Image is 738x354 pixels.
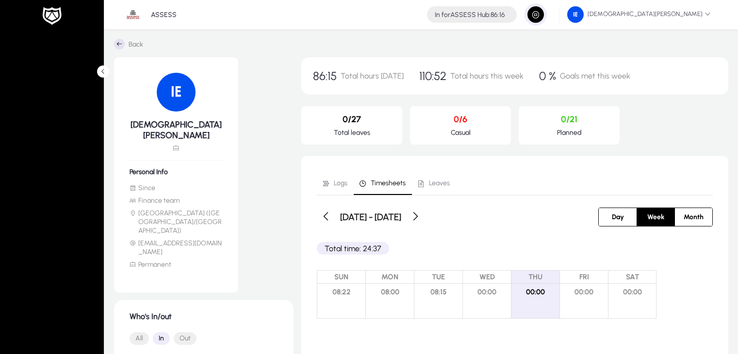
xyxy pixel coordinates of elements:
[435,11,505,19] h4: ASSESS Hub
[526,114,612,125] p: 0/21
[599,208,637,226] button: Day
[151,11,177,19] p: ASSESS
[309,129,394,137] p: Total leaves
[130,119,223,141] h5: [DEMOGRAPHIC_DATA][PERSON_NAME]
[418,114,503,125] p: 0/6
[309,114,394,125] p: 0/27
[608,284,656,300] span: 00:00
[130,184,223,193] li: Since
[340,211,401,223] h3: [DATE] - [DATE]
[130,209,223,235] li: [GEOGRAPHIC_DATA] ([GEOGRAPHIC_DATA]/[GEOGRAPHIC_DATA])
[153,332,170,345] button: In
[526,129,612,137] p: Planned
[608,271,656,284] span: SAT
[675,208,712,226] button: Month
[130,168,223,176] h6: Personal Info
[463,271,511,284] span: WED
[641,208,670,226] span: Week
[130,329,278,348] mat-button-toggle-group: Font Style
[371,180,406,187] span: Timesheets
[412,172,456,195] a: Leaves
[317,172,354,195] a: Logs
[114,39,143,49] a: Back
[317,284,365,300] span: 08:22
[450,71,524,80] span: Total hours this week
[539,69,556,83] span: 0 %
[40,6,64,26] img: white-logo.png
[419,69,446,83] span: 110:52
[313,69,337,83] span: 86:15
[414,271,462,284] span: TUE
[559,6,719,23] button: [DEMOGRAPHIC_DATA][PERSON_NAME]
[414,284,462,300] span: 08:15
[560,71,630,80] span: Goals met this week
[418,129,503,137] p: Casual
[435,11,450,19] span: In for
[567,6,584,23] img: 104.png
[130,332,149,345] button: All
[567,6,711,23] span: [DEMOGRAPHIC_DATA][PERSON_NAME]
[354,172,412,195] a: Timesheets
[317,271,365,284] span: SUN
[130,312,278,321] h1: Who's In/out
[130,239,223,257] li: [EMAIL_ADDRESS][DOMAIN_NAME]
[341,71,404,80] span: Total hours [DATE]
[560,284,608,300] span: 00:00
[463,284,511,300] span: 00:00
[366,284,414,300] span: 08:00
[130,260,223,269] li: Permanent
[637,208,674,226] button: Week
[511,284,559,300] span: 00:00
[560,271,608,284] span: FRI
[174,332,197,345] button: Out
[511,271,559,284] span: THU
[130,196,223,205] li: Finance team
[606,208,630,226] span: Day
[334,180,347,187] span: Logs
[157,73,196,112] img: 104.png
[489,11,491,19] span: :
[678,208,709,226] span: Month
[429,180,450,187] span: Leaves
[491,11,505,19] span: 86:16
[124,5,142,24] img: 1.png
[317,242,389,255] p: Total time: 24:37
[366,271,414,284] span: MON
